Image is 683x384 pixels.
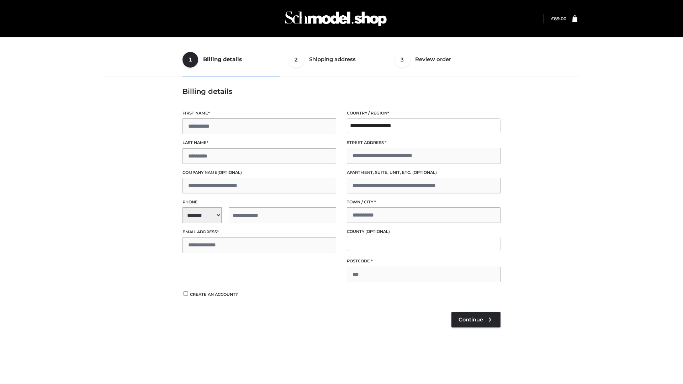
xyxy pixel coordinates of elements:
[365,229,390,234] span: (optional)
[182,291,189,296] input: Create an account?
[347,110,501,117] label: Country / Region
[182,87,501,96] h3: Billing details
[182,110,336,117] label: First name
[190,292,238,297] span: Create an account?
[551,16,554,21] span: £
[347,258,501,265] label: Postcode
[182,229,336,235] label: Email address
[282,5,389,33] img: Schmodel Admin 964
[412,170,437,175] span: (optional)
[182,169,336,176] label: Company name
[451,312,501,327] a: Continue
[347,139,501,146] label: Street address
[459,316,483,323] span: Continue
[551,16,566,21] bdi: 89.00
[551,16,566,21] a: £89.00
[182,139,336,146] label: Last name
[347,169,501,176] label: Apartment, suite, unit, etc.
[182,199,336,206] label: Phone
[347,228,501,235] label: County
[217,170,242,175] span: (optional)
[347,199,501,206] label: Town / City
